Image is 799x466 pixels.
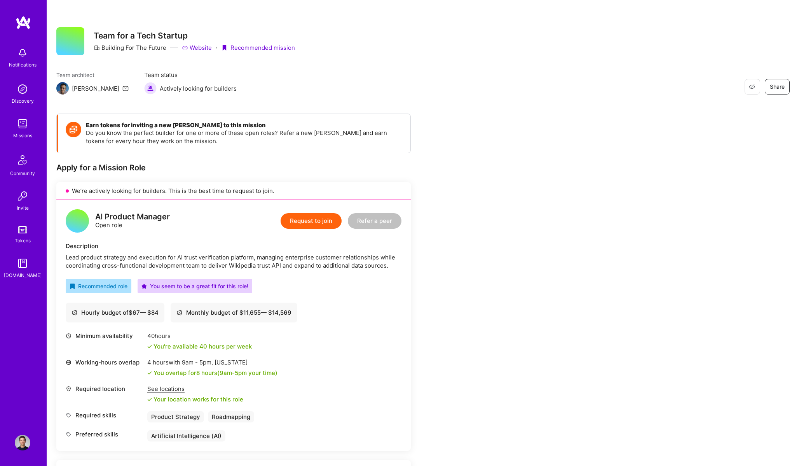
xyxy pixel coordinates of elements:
div: Tokens [15,237,31,245]
i: icon PurpleRibbon [221,45,227,51]
a: Website [182,44,212,52]
i: icon RecommendedBadge [70,284,75,289]
i: icon Tag [66,412,72,418]
span: Actively looking for builders [160,84,237,93]
button: Request to join [281,213,342,229]
div: Monthly budget of $ 11,655 — $ 14,569 [176,308,291,317]
button: Refer a peer [348,213,401,229]
div: You overlap for 8 hours ( your time) [154,369,277,377]
div: Apply for a Mission Role [56,163,411,173]
img: tokens [18,226,27,233]
i: icon Check [147,397,152,402]
span: 9am - 5pm [220,369,247,377]
img: Actively looking for builders [144,82,157,95]
i: icon EyeClosed [749,84,755,90]
div: You're available 40 hours per week [147,342,252,350]
img: Invite [15,188,30,204]
div: Product Strategy [147,411,204,422]
img: discovery [15,81,30,97]
div: Notifications [9,61,37,69]
i: icon Tag [66,431,72,437]
span: Team architect [56,71,129,79]
div: Lead product strategy and execution for AI trust verification platform, managing enterprise custo... [66,253,401,270]
img: logo [16,16,31,30]
button: Share [765,79,790,95]
img: Community [13,151,32,169]
img: teamwork [15,116,30,131]
span: Share [770,83,785,91]
div: Artificial Intelligence (AI) [147,430,225,441]
i: icon Cash [176,310,182,315]
div: We’re actively looking for builders. This is the best time to request to join. [56,182,411,200]
i: icon Check [147,371,152,375]
h3: Team for a Tech Startup [94,31,295,40]
div: Required location [66,385,143,393]
div: Building For The Future [94,44,166,52]
span: 9am - 5pm , [180,359,215,366]
img: bell [15,45,30,61]
div: Roadmapping [208,411,254,422]
div: Recommended role [70,282,127,290]
div: Minimum availability [66,332,143,340]
div: Discovery [12,97,34,105]
img: guide book [15,256,30,271]
div: 4 hours with [US_STATE] [147,358,277,366]
div: AI Product Manager [95,213,170,221]
div: Hourly budget of $ 67 — $ 84 [72,308,159,317]
div: Description [66,242,401,250]
a: User Avatar [13,435,32,450]
p: Do you know the perfect builder for one or more of these open roles? Refer a new [PERSON_NAME] an... [86,129,403,145]
div: Community [10,169,35,177]
div: Working-hours overlap [66,358,143,366]
img: Team Architect [56,82,69,95]
span: Team status [144,71,237,79]
i: icon Check [147,344,152,349]
i: icon CompanyGray [94,45,100,51]
i: icon Cash [72,310,77,315]
i: icon Location [66,386,72,392]
h4: Earn tokens for inviting a new [PERSON_NAME] to this mission [86,122,403,129]
div: [DOMAIN_NAME] [4,271,42,279]
div: Required skills [66,411,143,419]
div: Invite [17,204,29,212]
img: User Avatar [15,435,30,450]
i: icon World [66,359,72,365]
div: Open role [95,213,170,229]
div: Your location works for this role [147,395,243,403]
div: Missions [13,131,32,140]
div: You seem to be a great fit for this role! [141,282,248,290]
div: Preferred skills [66,430,143,438]
i: icon PurpleStar [141,284,147,289]
img: Token icon [66,122,81,137]
i: icon Clock [66,333,72,339]
div: · [216,44,217,52]
div: 40 hours [147,332,252,340]
i: icon Mail [122,85,129,91]
div: Recommended mission [221,44,295,52]
div: [PERSON_NAME] [72,84,119,93]
div: See locations [147,385,243,393]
